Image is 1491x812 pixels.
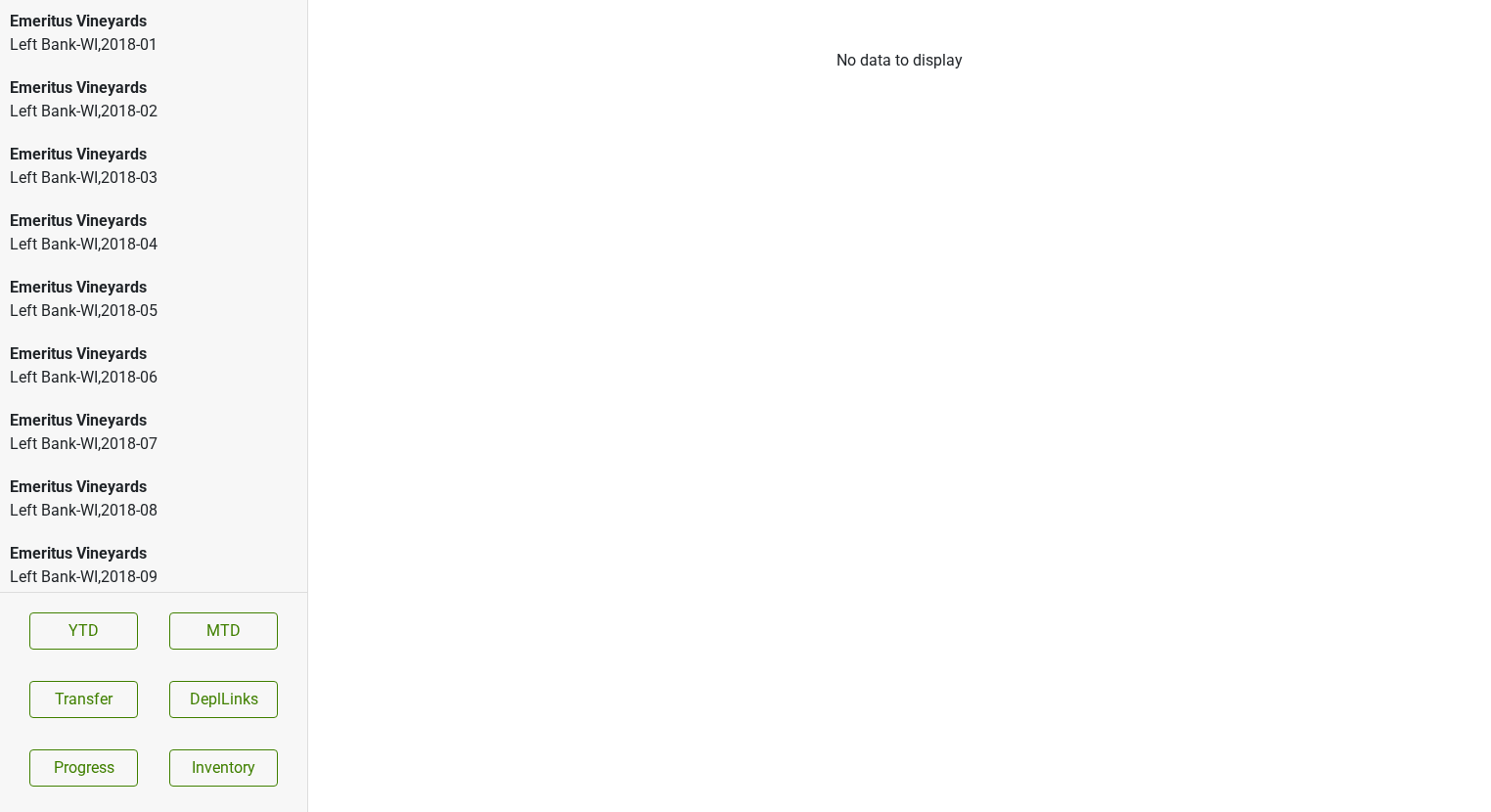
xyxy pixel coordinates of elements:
[10,166,297,190] div: Left Bank-WI , 2018 - 03
[10,565,297,589] div: Left Bank-WI , 2018 - 09
[10,432,297,456] div: Left Bank-WI , 2018 - 07
[29,681,138,718] button: Transfer
[10,499,297,522] div: Left Bank-WI , 2018 - 08
[169,612,278,650] a: MTD
[10,100,297,123] div: Left Bank-WI , 2018 - 02
[10,33,297,57] div: Left Bank-WI , 2018 - 01
[10,209,297,233] div: Emeritus Vineyards
[10,233,297,256] div: Left Bank-WI , 2018 - 04
[10,143,297,166] div: Emeritus Vineyards
[10,299,297,323] div: Left Bank-WI , 2018 - 05
[308,49,1491,72] div: No data to display
[10,276,297,299] div: Emeritus Vineyards
[169,749,278,787] a: Inventory
[10,366,297,389] div: Left Bank-WI , 2018 - 06
[10,542,297,565] div: Emeritus Vineyards
[10,10,297,33] div: Emeritus Vineyards
[10,409,297,432] div: Emeritus Vineyards
[10,342,297,366] div: Emeritus Vineyards
[10,76,297,100] div: Emeritus Vineyards
[29,612,138,650] a: YTD
[169,681,278,718] button: DeplLinks
[29,749,138,787] a: Progress
[10,475,297,499] div: Emeritus Vineyards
